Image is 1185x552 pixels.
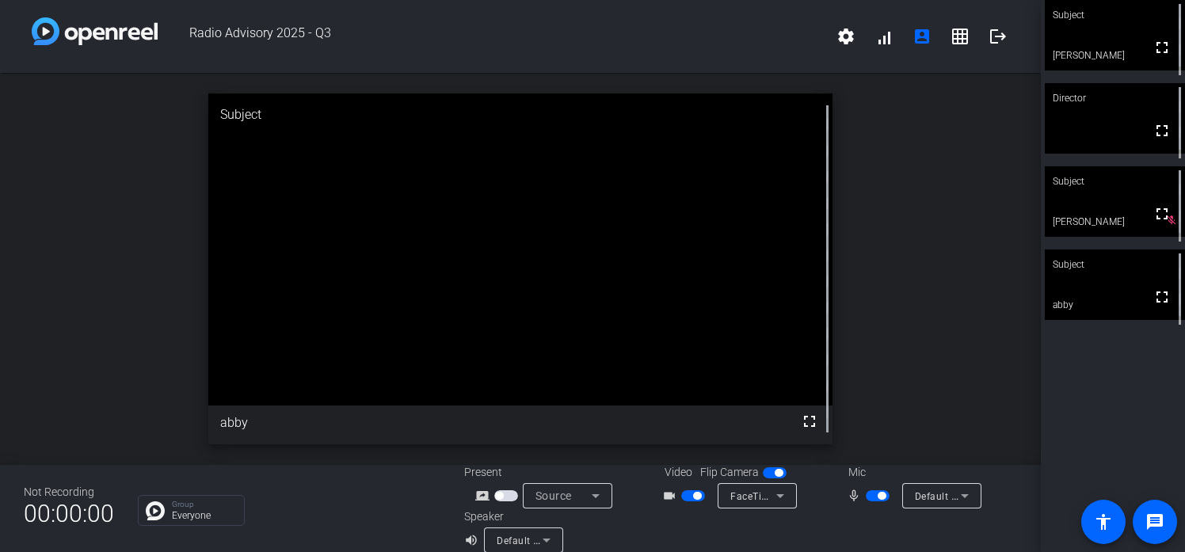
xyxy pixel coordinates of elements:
[700,464,759,481] span: Flip Camera
[146,501,165,520] img: Chat Icon
[1153,121,1172,140] mat-icon: fullscreen
[915,489,1118,502] span: Default - MacBook Pro Microphone (Built-in)
[989,27,1008,46] mat-icon: logout
[24,484,114,501] div: Not Recording
[497,534,688,546] span: Default - MacBook Pro Speakers (Built-in)
[665,464,692,481] span: Video
[158,17,827,55] span: Radio Advisory 2025 - Q3
[172,501,236,508] p: Group
[1045,83,1185,113] div: Director
[865,17,903,55] button: signal_cellular_alt
[1153,38,1172,57] mat-icon: fullscreen
[662,486,681,505] mat-icon: videocam_outline
[833,464,991,481] div: Mic
[730,489,893,502] span: FaceTime HD Camera (2C0E:82E3)
[1153,287,1172,306] mat-icon: fullscreen
[836,27,855,46] mat-icon: settings
[464,508,559,525] div: Speaker
[847,486,866,505] mat-icon: mic_none
[172,511,236,520] p: Everyone
[913,27,932,46] mat-icon: account_box
[32,17,158,45] img: white-gradient.svg
[1045,249,1185,280] div: Subject
[464,464,623,481] div: Present
[208,93,833,136] div: Subject
[464,531,483,550] mat-icon: volume_up
[951,27,970,46] mat-icon: grid_on
[800,412,819,431] mat-icon: fullscreen
[1145,512,1164,531] mat-icon: message
[1153,204,1172,223] mat-icon: fullscreen
[24,494,114,533] span: 00:00:00
[1045,166,1185,196] div: Subject
[535,489,572,502] span: Source
[1094,512,1113,531] mat-icon: accessibility
[475,486,494,505] mat-icon: screen_share_outline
